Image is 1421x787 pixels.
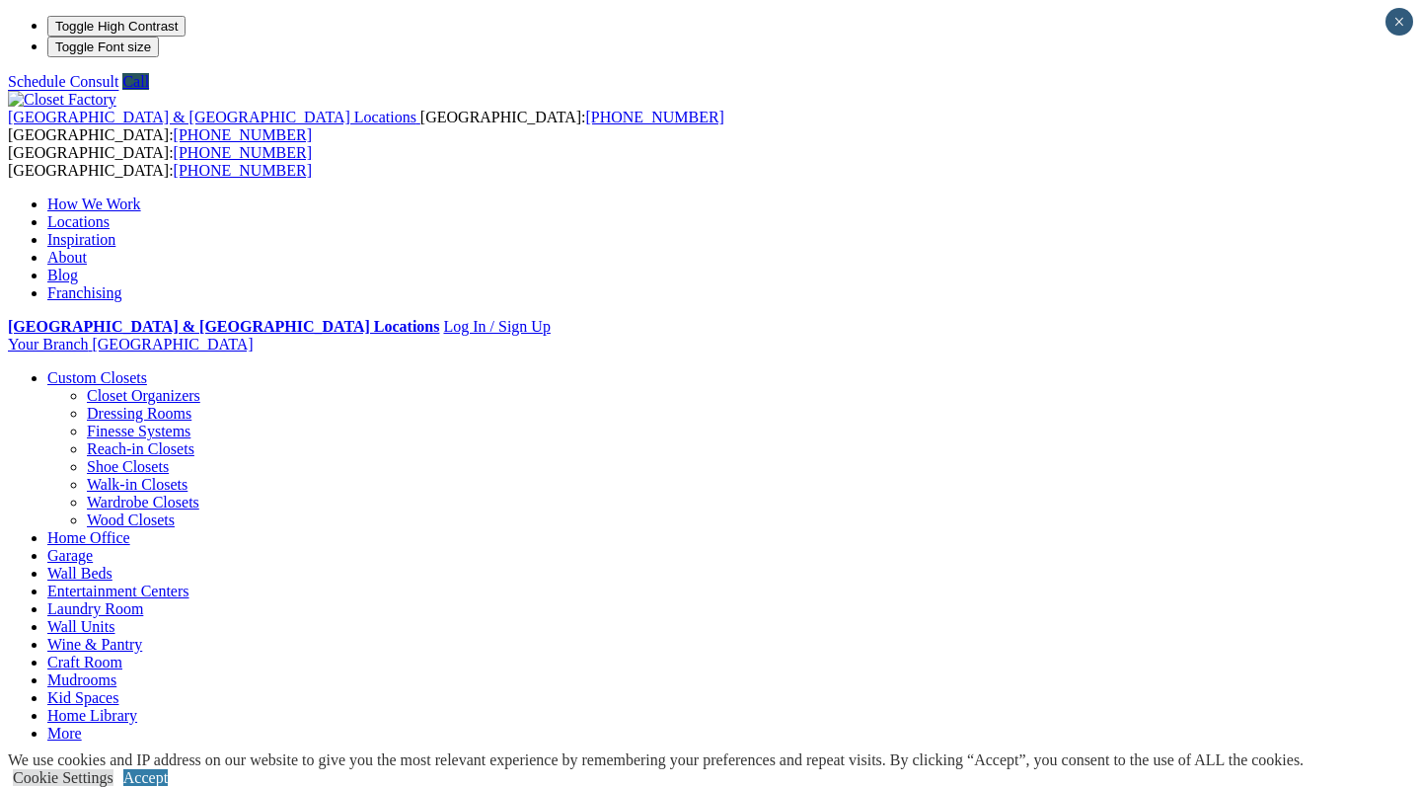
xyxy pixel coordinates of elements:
a: Shoe Closets [87,458,169,475]
a: Franchising [47,284,122,301]
a: [PHONE_NUMBER] [174,126,312,143]
a: Kid Spaces [47,689,118,706]
span: [GEOGRAPHIC_DATA]: [GEOGRAPHIC_DATA]: [8,109,724,143]
span: [GEOGRAPHIC_DATA] & [GEOGRAPHIC_DATA] Locations [8,109,416,125]
a: More menu text will display only on big screen [47,725,82,742]
span: Toggle Font size [55,39,151,54]
a: Walk-in Closets [87,476,187,493]
a: [GEOGRAPHIC_DATA] & [GEOGRAPHIC_DATA] Locations [8,318,439,335]
a: Schedule Consult [8,73,118,90]
a: [PHONE_NUMBER] [585,109,723,125]
span: [GEOGRAPHIC_DATA] [92,336,253,353]
span: Your Branch [8,336,88,353]
a: Log In / Sign Up [443,318,550,335]
a: Custom Closets [47,369,147,386]
a: Dressing Rooms [87,405,191,422]
a: Finesse Systems [87,423,190,439]
button: Toggle High Contrast [47,16,186,37]
button: Close [1385,8,1413,36]
span: [GEOGRAPHIC_DATA]: [GEOGRAPHIC_DATA]: [8,144,312,179]
a: Home Office [47,529,130,546]
a: [PHONE_NUMBER] [174,162,312,179]
a: Mudrooms [47,671,116,688]
a: Reach-in Closets [87,440,194,457]
a: Blog [47,267,78,283]
a: Inspiration [47,231,115,248]
a: About [47,249,87,266]
button: Toggle Font size [47,37,159,57]
a: Wine & Pantry [47,636,142,653]
a: Wall Units [47,618,114,635]
a: Cookie Settings [13,769,113,786]
a: Garage [47,547,93,564]
a: [PHONE_NUMBER] [174,144,312,161]
a: Accept [123,769,168,786]
a: Craft Room [47,654,122,670]
span: Toggle High Contrast [55,19,178,34]
a: Wardrobe Closets [87,494,199,511]
a: Laundry Room [47,600,143,617]
div: We use cookies and IP address on our website to give you the most relevant experience by remember... [8,751,1304,769]
a: Wall Beds [47,565,112,582]
a: [GEOGRAPHIC_DATA] & [GEOGRAPHIC_DATA] Locations [8,109,420,125]
img: Closet Factory [8,91,116,109]
a: Your Branch [GEOGRAPHIC_DATA] [8,336,254,353]
a: Closet Organizers [87,387,200,404]
a: Home Library [47,707,137,724]
a: How We Work [47,196,141,212]
a: Locations [47,213,110,230]
a: Call [122,73,149,90]
a: Entertainment Centers [47,583,189,599]
a: Wood Closets [87,512,175,528]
